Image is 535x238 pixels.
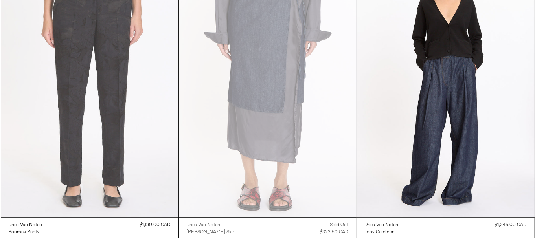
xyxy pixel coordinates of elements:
[330,222,349,229] div: Sold out
[320,229,349,236] div: $322.50 CAD
[365,229,399,236] a: Toos Cardigan
[9,222,42,229] a: Dries Van Noten
[495,222,527,229] div: $1,245.00 CAD
[187,229,236,236] a: [PERSON_NAME] Skirt
[187,222,236,229] a: Dries Van Noten
[187,222,221,229] div: Dries Van Noten
[9,229,40,236] div: Poumas Pants
[365,229,395,236] div: Toos Cardigan
[365,222,399,229] a: Dries Van Noten
[9,229,42,236] a: Poumas Pants
[140,222,171,229] div: $1,190.00 CAD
